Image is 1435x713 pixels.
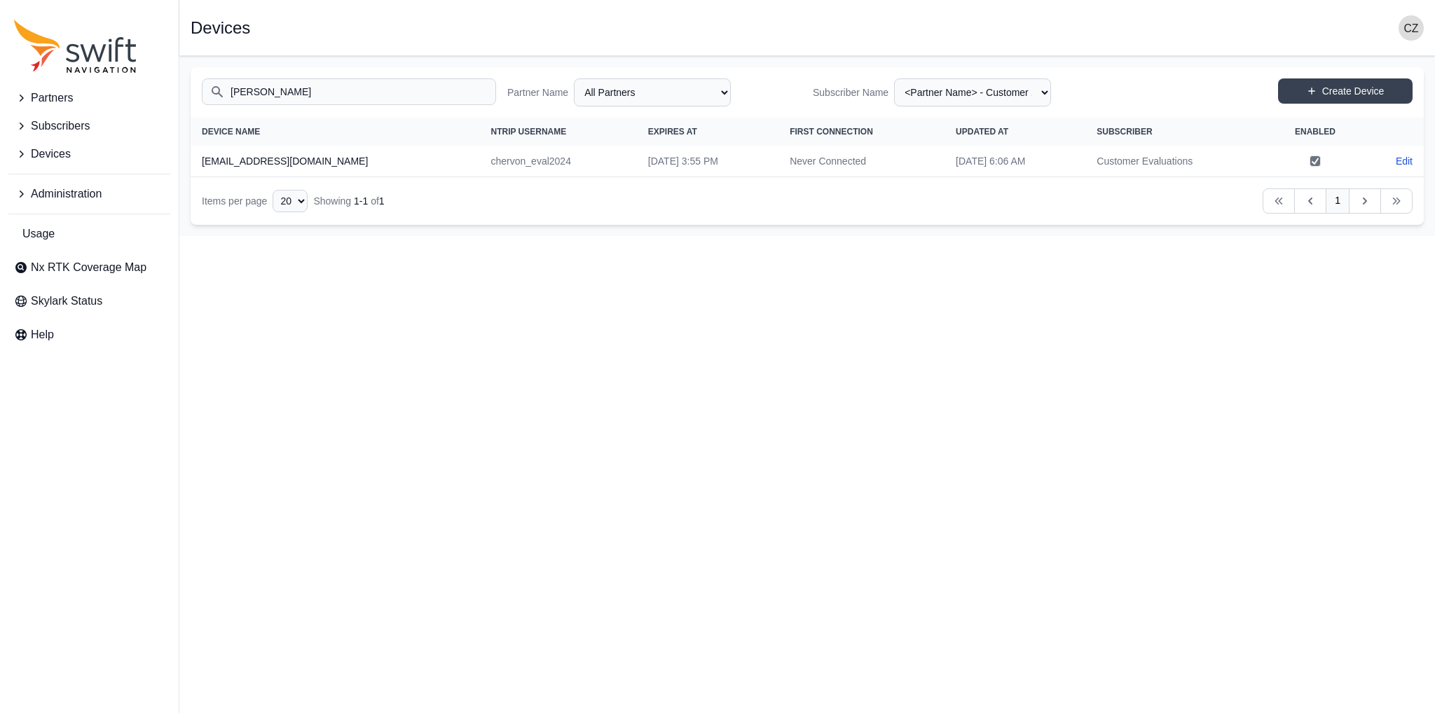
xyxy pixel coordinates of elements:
[8,321,170,349] a: Help
[574,78,731,106] select: Partner Name
[191,146,480,177] th: [EMAIL_ADDRESS][DOMAIN_NAME]
[202,195,267,207] span: Items per page
[813,85,888,99] label: Subscriber Name
[8,140,170,168] button: Devices
[31,259,146,276] span: Nx RTK Coverage Map
[480,118,637,146] th: NTRIP Username
[191,118,480,146] th: Device Name
[648,127,697,137] span: Expires At
[191,177,1424,225] nav: Table navigation
[945,146,1085,177] td: [DATE] 6:06 AM
[31,293,102,310] span: Skylark Status
[22,226,55,242] span: Usage
[1267,118,1364,146] th: Enabled
[354,195,368,207] span: 1 - 1
[480,146,637,177] td: chervon_eval2024
[637,146,778,177] td: [DATE] 3:55 PM
[8,287,170,315] a: Skylark Status
[1326,188,1350,214] a: 1
[31,186,102,202] span: Administration
[31,146,71,162] span: Devices
[31,118,90,134] span: Subscribers
[507,85,568,99] label: Partner Name
[790,127,873,137] span: First Connection
[273,190,308,212] select: Display Limit
[1085,146,1267,177] td: Customer Evaluations
[1399,15,1424,41] img: user photo
[8,220,170,248] a: Usage
[202,78,496,105] input: Search
[313,194,384,208] div: Showing of
[1396,154,1413,168] a: Edit
[8,84,170,112] button: Partners
[1085,118,1267,146] th: Subscriber
[894,78,1051,106] select: Subscriber
[379,195,385,207] span: 1
[8,180,170,208] button: Administration
[1278,78,1413,104] a: Create Device
[956,127,1008,137] span: Updated At
[8,254,170,282] a: Nx RTK Coverage Map
[31,326,54,343] span: Help
[191,20,250,36] h1: Devices
[31,90,73,106] span: Partners
[778,146,945,177] td: Never Connected
[8,112,170,140] button: Subscribers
